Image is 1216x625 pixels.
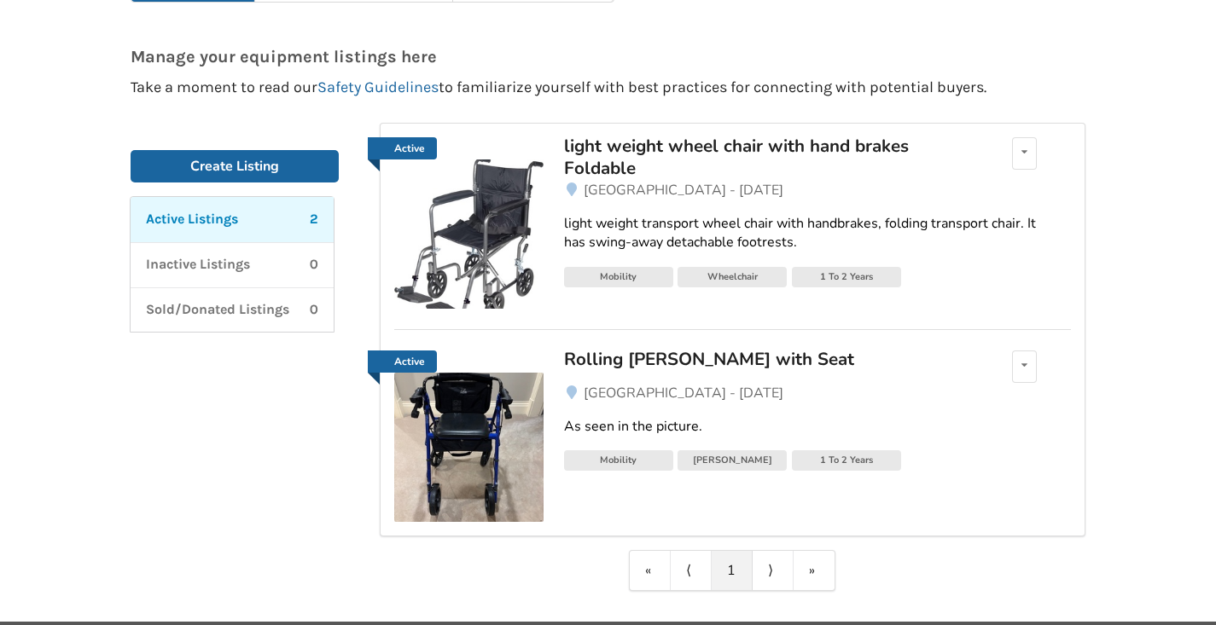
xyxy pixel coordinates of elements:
a: 1 [712,551,753,590]
p: Active Listings [146,210,238,229]
img: mobility-rolling walker with seat [394,373,544,522]
p: Sold/Donated Listings [146,300,289,320]
a: Active [394,350,544,522]
a: Mobility[PERSON_NAME]1 To 2 Years [564,449,1071,475]
div: Wheelchair [678,267,787,287]
div: As seen in the picture. [564,417,1071,437]
a: Create Listing [131,150,339,182]
a: Last item [794,551,835,590]
a: Previous item [671,551,712,590]
div: Rolling [PERSON_NAME] with Seat [564,348,963,370]
div: 1 To 2 Years [792,267,901,287]
a: MobilityWheelchair1 To 2 Years [564,266,1071,292]
a: Active [368,350,437,373]
a: Safety Guidelines [317,78,439,96]
div: Mobility [564,267,673,287]
a: First item [630,551,671,590]
div: Pagination Navigation [629,550,835,591]
a: Active [368,137,437,159]
p: 0 [310,255,318,275]
a: Active [394,137,544,309]
div: light weight transport wheel chair with handbrakes, folding transport chair. It has swing-away de... [564,214,1071,253]
a: light weight wheel chair with hand brakes Foldable [564,137,963,180]
div: [PERSON_NAME] [678,450,787,471]
div: Mobility [564,450,673,471]
p: 0 [310,300,318,320]
a: light weight transport wheel chair with handbrakes, folding transport chair. It has swing-away de... [564,200,1071,267]
span: [GEOGRAPHIC_DATA] - [DATE] [584,384,783,402]
div: light weight wheel chair with hand brakes Foldable [564,135,963,180]
a: [GEOGRAPHIC_DATA] - [DATE] [564,383,1071,403]
p: Take a moment to read our to familiarize yourself with best practices for connecting with potenti... [131,79,1085,95]
a: Next item [753,551,794,590]
a: [GEOGRAPHIC_DATA] - [DATE] [564,180,1071,200]
p: Inactive Listings [146,255,250,275]
a: Rolling [PERSON_NAME] with Seat [564,350,963,383]
div: 1 To 2 Years [792,450,901,471]
img: mobility-light weight wheel chair with hand brakes foldable [394,159,544,309]
span: [GEOGRAPHIC_DATA] - [DATE] [584,181,783,200]
a: As seen in the picture. [564,403,1071,450]
p: Manage your equipment listings here [131,48,1085,66]
p: 2 [310,210,318,229]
